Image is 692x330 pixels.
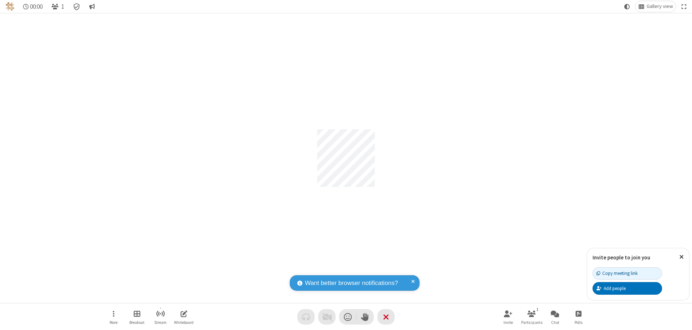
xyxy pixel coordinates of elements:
[174,320,194,325] span: Whiteboard
[48,1,67,12] button: Open participant list
[621,1,633,12] button: Using system theme
[70,1,84,12] div: Meeting details Encryption enabled
[129,320,145,325] span: Breakout
[30,3,43,10] span: 00:00
[504,320,513,325] span: Invite
[674,248,689,266] button: Close popover
[126,307,148,327] button: Manage Breakout Rooms
[521,320,542,325] span: Participants
[318,309,336,325] button: Video
[575,320,582,325] span: Polls
[635,1,676,12] button: Change layout
[593,282,662,294] button: Add people
[568,307,589,327] button: Open poll
[173,307,195,327] button: Open shared whiteboard
[61,3,64,10] span: 1
[150,307,171,327] button: Start streaming
[593,254,650,261] label: Invite people to join you
[110,320,117,325] span: More
[86,1,98,12] button: Conversation
[154,320,167,325] span: Stream
[534,306,541,313] div: 1
[647,4,673,9] span: Gallery view
[551,320,559,325] span: Chat
[356,309,374,325] button: Raise hand
[339,309,356,325] button: Send a reaction
[305,278,398,288] span: Want better browser notifications?
[297,309,315,325] button: Audio problem - check your Internet connection or call by phone
[544,307,566,327] button: Open chat
[497,307,519,327] button: Invite participants (⌘+Shift+I)
[20,1,46,12] div: Timer
[377,309,395,325] button: End or leave meeting
[6,2,14,11] img: QA Selenium DO NOT DELETE OR CHANGE
[596,270,638,277] div: Copy meeting link
[679,1,689,12] button: Fullscreen
[593,267,662,280] button: Copy meeting link
[521,307,542,327] button: Open participant list
[103,307,124,327] button: Open menu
